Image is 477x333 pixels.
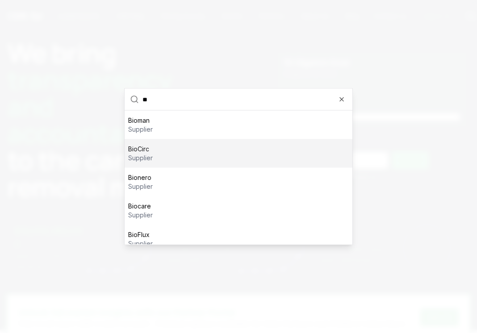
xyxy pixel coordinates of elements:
p: supplier [128,154,153,162]
p: supplier [128,182,153,191]
p: Bionero [128,173,153,182]
p: Biocare [128,202,153,211]
p: BioFlux [128,230,153,239]
p: Bioman [128,116,153,125]
p: BioCirc [128,145,153,154]
p: supplier [128,125,153,134]
p: supplier [128,239,153,248]
p: supplier [128,211,153,220]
